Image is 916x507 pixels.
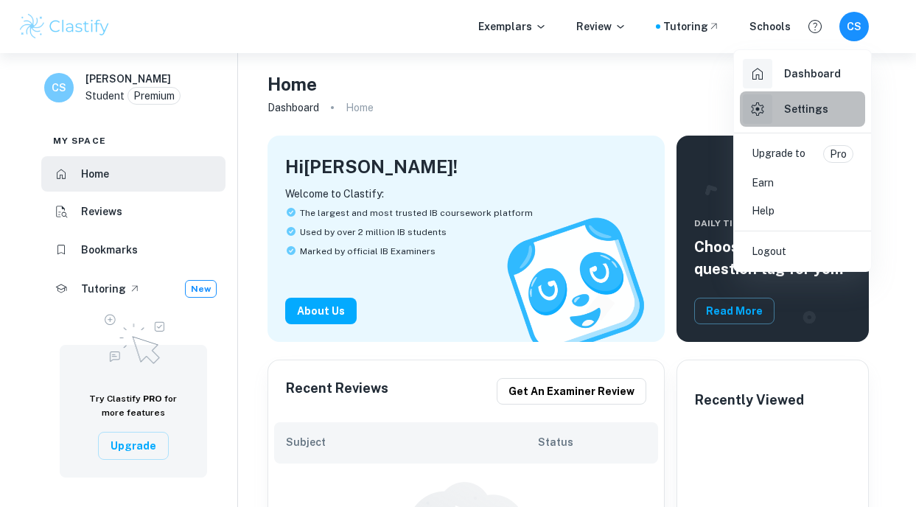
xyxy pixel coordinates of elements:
[752,175,774,191] p: Earn
[829,146,847,162] p: Pro
[784,101,828,117] h6: Settings
[784,66,841,82] h6: Dashboard
[752,145,805,163] p: Upgrade to
[752,203,775,219] p: Help
[752,243,786,259] p: Logout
